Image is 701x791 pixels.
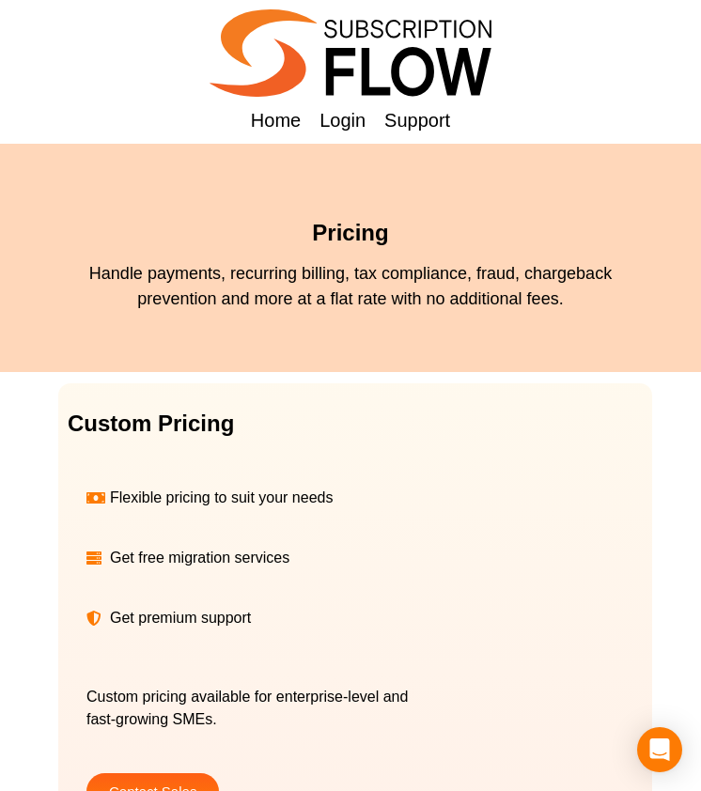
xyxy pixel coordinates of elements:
p: Custom pricing available for enterprise-level and fast-growing SMEs. [86,686,615,731]
span: Get premium support [105,607,251,629]
a: Home [251,106,301,134]
span: Get free migration services [105,547,289,569]
p: Handle payments, recurring billing, tax compliance, fraud, chargeback prevention and more at a fl... [56,261,645,312]
a: Login [319,106,366,134]
div: Open Intercom Messenger [637,727,682,772]
img: new-logo [210,9,491,97]
span: Flexible pricing to suit your needs [105,487,333,509]
h2: Custom Pricing [68,411,643,435]
h1: Pricing [56,219,645,247]
a: Support [384,106,450,134]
